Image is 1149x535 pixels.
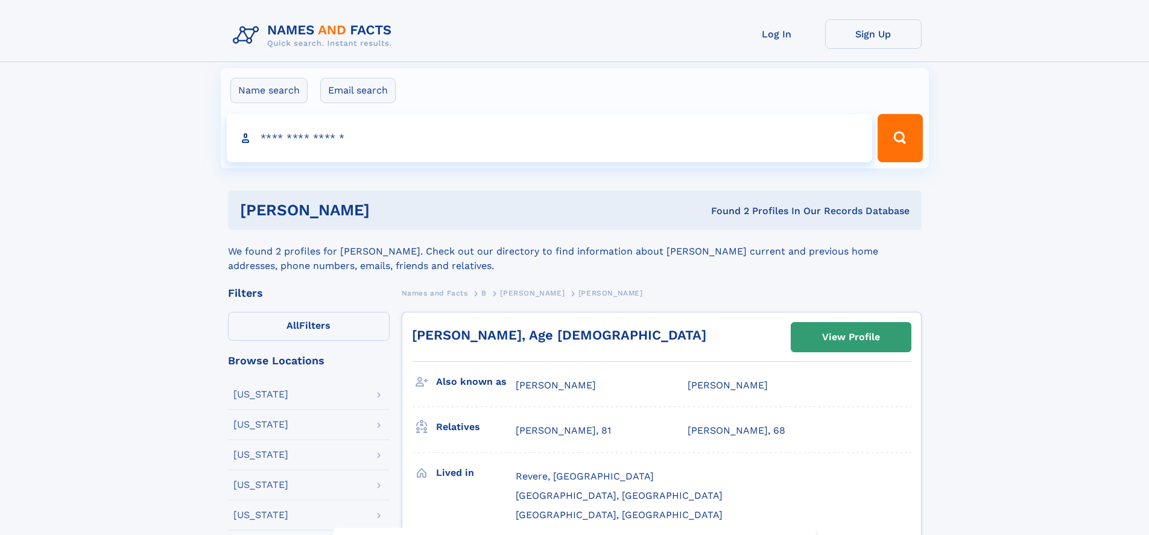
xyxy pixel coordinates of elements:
[516,379,596,391] span: [PERSON_NAME]
[228,312,390,341] label: Filters
[540,204,910,218] div: Found 2 Profiles In Our Records Database
[481,285,487,300] a: B
[578,289,643,297] span: [PERSON_NAME]
[412,328,706,343] a: [PERSON_NAME], Age [DEMOGRAPHIC_DATA]
[729,19,825,49] a: Log In
[402,285,468,300] a: Names and Facts
[228,355,390,366] div: Browse Locations
[233,510,288,520] div: [US_STATE]
[500,285,565,300] a: [PERSON_NAME]
[688,379,768,391] span: [PERSON_NAME]
[233,450,288,460] div: [US_STATE]
[436,372,516,392] h3: Also known as
[233,390,288,399] div: [US_STATE]
[791,323,911,352] a: View Profile
[230,78,308,103] label: Name search
[878,114,922,162] button: Search Button
[516,470,654,482] span: Revere, [GEOGRAPHIC_DATA]
[233,480,288,490] div: [US_STATE]
[516,490,723,501] span: [GEOGRAPHIC_DATA], [GEOGRAPHIC_DATA]
[516,424,611,437] a: [PERSON_NAME], 81
[228,288,390,299] div: Filters
[240,203,540,218] h1: [PERSON_NAME]
[436,417,516,437] h3: Relatives
[233,420,288,429] div: [US_STATE]
[228,19,402,52] img: Logo Names and Facts
[227,114,873,162] input: search input
[500,289,565,297] span: [PERSON_NAME]
[320,78,396,103] label: Email search
[825,19,922,49] a: Sign Up
[436,463,516,483] h3: Lived in
[481,289,487,297] span: B
[688,424,785,437] a: [PERSON_NAME], 68
[286,320,299,331] span: All
[516,509,723,521] span: [GEOGRAPHIC_DATA], [GEOGRAPHIC_DATA]
[822,323,880,351] div: View Profile
[228,230,922,273] div: We found 2 profiles for [PERSON_NAME]. Check out our directory to find information about [PERSON_...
